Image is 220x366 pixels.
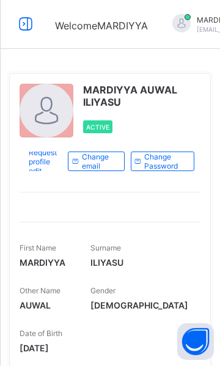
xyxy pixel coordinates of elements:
[29,148,59,175] span: Request profile edit
[20,286,61,295] span: Other Name
[82,152,115,170] span: Change email
[90,257,188,268] span: ILIYASU
[83,84,200,108] span: MARDIYYA AUWAL ILIYASU
[20,329,62,338] span: Date of Birth
[144,152,185,170] span: Change Password
[55,20,148,32] span: Welcome MARDIYYA
[90,286,116,295] span: Gender
[90,300,188,310] span: [DEMOGRAPHIC_DATA]
[20,343,72,353] span: [DATE]
[90,243,121,252] span: Surname
[86,123,109,131] span: Active
[20,300,72,310] span: AUWAL
[177,323,214,360] button: Open asap
[20,243,56,252] span: First Name
[20,257,72,268] span: MARDIYYA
